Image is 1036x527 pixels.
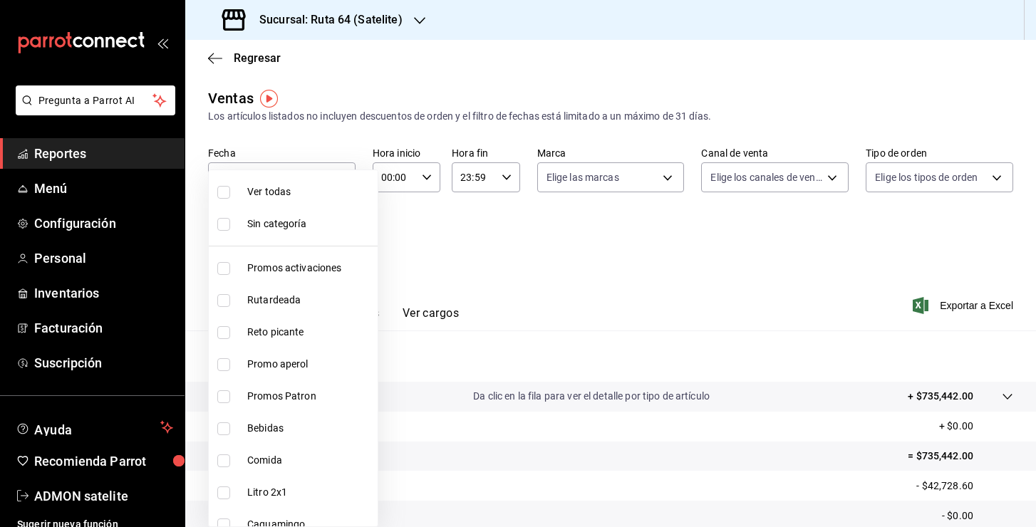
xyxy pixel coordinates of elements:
span: Sin categoría [247,216,372,231]
span: Ver todas [247,184,372,199]
span: Promos Patron [247,389,372,404]
span: Reto picante [247,325,372,340]
span: Comida [247,453,372,468]
span: Rutardeada [247,293,372,308]
span: Promos activaciones [247,261,372,276]
span: Bebidas [247,421,372,436]
span: Promo aperol [247,357,372,372]
span: Litro 2x1 [247,485,372,500]
img: Tooltip marker [260,90,278,108]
